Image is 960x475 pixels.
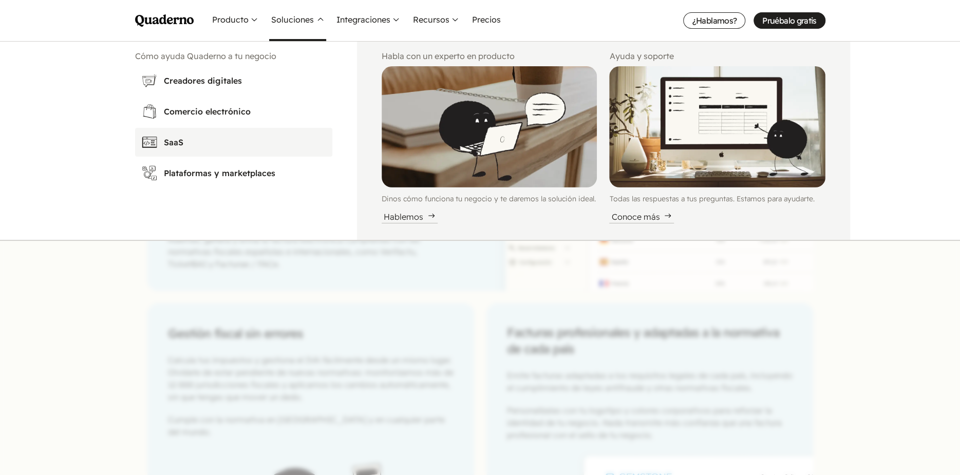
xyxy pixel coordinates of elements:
[135,159,332,187] a: Plataformas y marketplaces
[754,12,825,29] a: Pruébalo gratis
[382,66,597,187] img: Illustration of Qoodle reading from a laptop
[135,50,332,62] h2: Cómo ayuda Quaderno a tu negocio
[164,167,326,179] h3: Plataformas y marketplaces
[382,211,438,223] div: Hablemos
[382,66,597,223] a: Illustration of Qoodle reading from a laptopDinos cómo funciona tu negocio y te daremos la soluci...
[609,66,825,187] img: Illustration of Qoodle displaying an interface on a computer
[609,66,825,223] a: Illustration of Qoodle displaying an interface on a computerTodas las respuestas a tus preguntas....
[164,105,326,118] h3: Comercio electrónico
[609,50,825,62] h2: Ayuda y soporte
[683,12,745,29] a: ¿Hablamos?
[135,66,332,95] a: Creadores digitales
[609,194,825,204] p: Todas las respuestas a tus preguntas. Estamos para ayudarte.
[164,137,183,147] abbr: Software as a Service
[382,194,597,204] p: Dinos cómo funciona tu negocio y te daremos la solución ideal.
[164,74,326,87] h3: Creadores digitales
[135,97,332,126] a: Comercio electrónico
[135,128,332,157] a: SaaS
[382,50,597,62] h2: Habla con un experto en producto
[609,211,674,223] div: Conoce más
